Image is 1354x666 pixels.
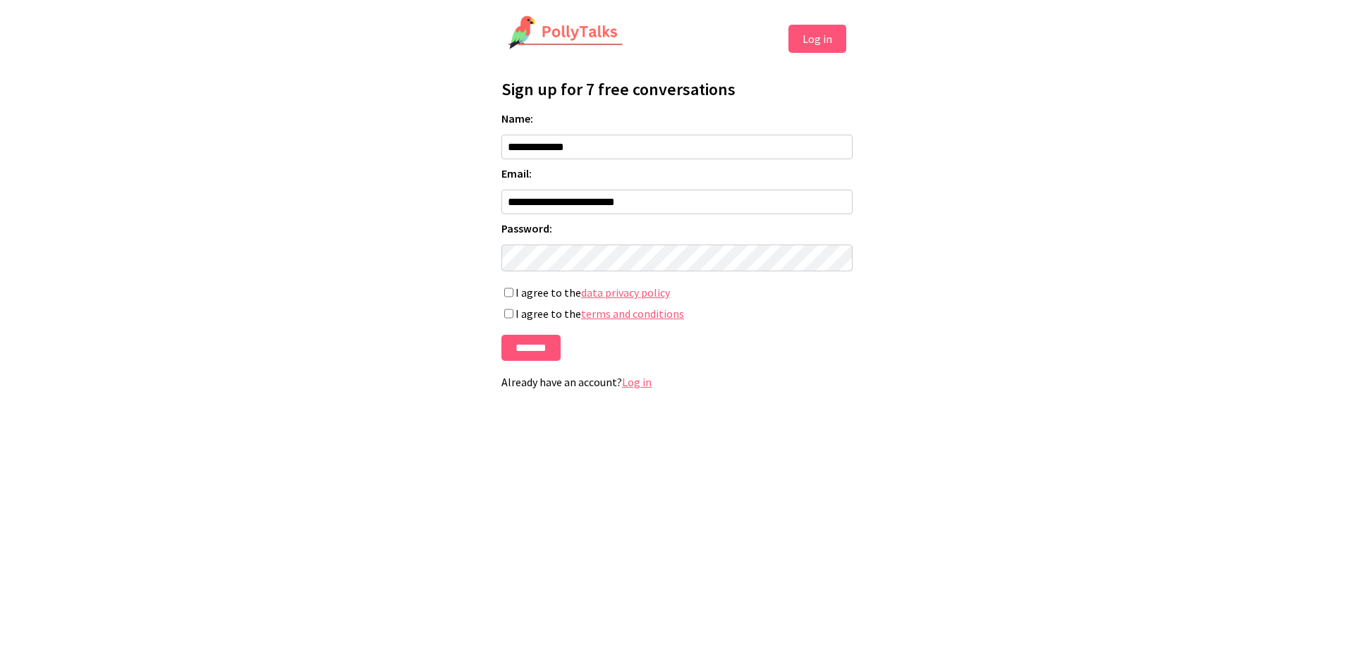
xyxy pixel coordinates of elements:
input: I agree to thedata privacy policy [504,288,513,297]
button: Log in [788,25,846,53]
img: PollyTalks Logo [508,16,623,51]
p: Already have an account? [501,375,853,389]
label: I agree to the [501,285,853,300]
a: Log in [622,375,652,389]
label: Email: [501,166,853,180]
h1: Sign up for 7 free conversations [501,78,853,100]
label: Name: [501,111,853,125]
input: I agree to theterms and conditions [504,309,513,319]
a: terms and conditions [581,307,684,321]
a: data privacy policy [581,285,670,300]
label: Password: [501,221,853,235]
label: I agree to the [501,307,853,321]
